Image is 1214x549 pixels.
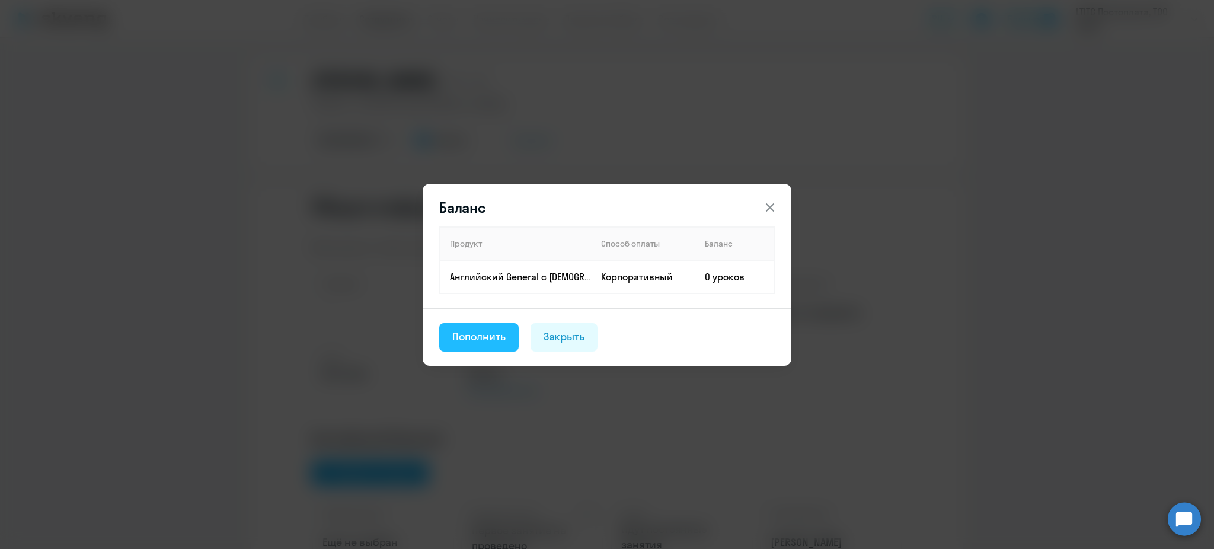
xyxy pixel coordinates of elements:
[450,270,591,283] p: Английский General с [DEMOGRAPHIC_DATA] преподавателем
[695,260,774,293] td: 0 уроков
[439,323,519,352] button: Пополнить
[423,198,791,217] header: Баланс
[592,227,695,260] th: Способ оплаты
[592,260,695,293] td: Корпоративный
[695,227,774,260] th: Баланс
[440,227,592,260] th: Продукт
[452,329,506,344] div: Пополнить
[544,329,585,344] div: Закрыть
[531,323,598,352] button: Закрыть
